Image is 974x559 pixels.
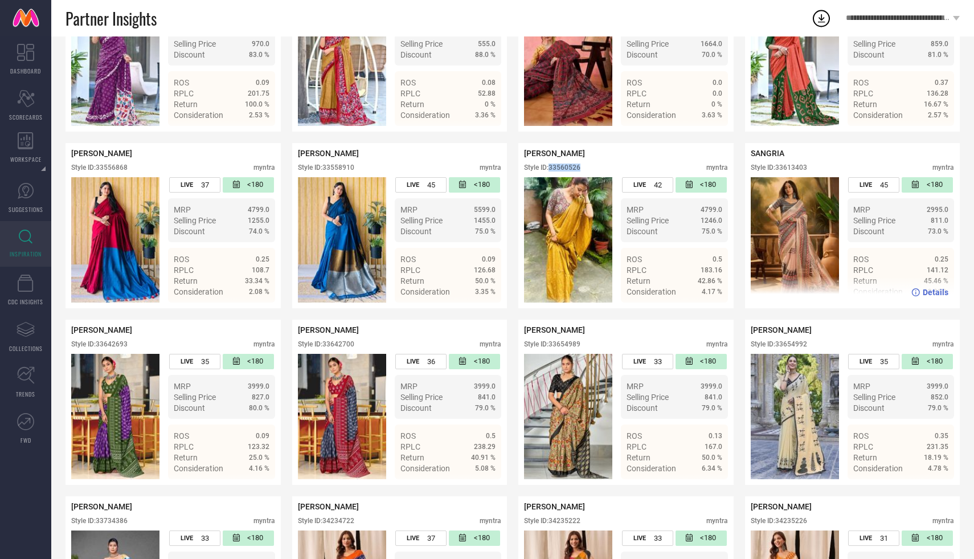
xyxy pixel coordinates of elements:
span: Details [923,288,948,297]
span: Selling Price [627,39,669,48]
span: 3999.0 [927,382,948,390]
span: 0.13 [709,432,722,440]
span: [PERSON_NAME] [298,502,359,511]
span: 74.0 % [249,227,269,235]
div: myntra [253,517,275,525]
span: 37 [201,181,209,189]
div: myntra [480,340,501,348]
span: 75.0 % [702,227,722,235]
span: 811.0 [931,217,948,225]
span: Selling Price [400,393,443,402]
div: Style ID: 34234722 [298,517,354,525]
div: Number of days since the style was first listed on the platform [223,177,274,193]
span: ROS [174,78,189,87]
img: Style preview image [71,177,159,303]
div: Click to view image [524,354,612,479]
span: 100.0 % [245,100,269,108]
span: 3.63 % [702,111,722,119]
div: myntra [932,517,954,525]
div: Number of days the style has been live on the platform [169,177,220,193]
span: Consideration [174,287,223,296]
span: LIVE [407,181,419,189]
span: Return [174,453,198,462]
span: Return [400,100,424,109]
span: ROS [853,431,869,440]
span: 50.0 % [475,277,496,285]
div: Number of days since the style was first listed on the platform [449,354,500,369]
span: RPLC [853,266,873,275]
div: Number of days since the style was first listed on the platform [902,531,953,546]
span: COLLECTIONS [9,344,43,353]
span: 79.0 % [475,404,496,412]
span: Details [244,131,269,140]
span: Discount [853,227,885,236]
span: ROS [627,78,642,87]
div: Click to view image [71,354,159,479]
span: 4.78 % [928,464,948,472]
span: Selling Price [853,39,895,48]
span: TRENDS [16,390,35,398]
span: ROS [627,431,642,440]
span: 35 [201,357,209,366]
span: MRP [400,205,418,214]
div: Number of days since the style was first listed on the platform [449,531,500,546]
span: Consideration [174,464,223,473]
span: Selling Price [853,216,895,225]
span: 841.0 [705,393,722,401]
span: [PERSON_NAME] [71,325,132,334]
span: ROS [400,255,416,264]
span: SUGGESTIONS [9,205,43,214]
span: 73.0 % [928,227,948,235]
span: 16.67 % [924,100,948,108]
span: 0.0 [713,79,722,87]
a: Details [459,484,496,493]
span: CDC INSIGHTS [8,297,43,306]
span: DASHBOARD [10,67,41,75]
span: 852.0 [931,393,948,401]
span: 3.35 % [475,288,496,296]
span: ROS [627,255,642,264]
span: <180 [927,357,943,366]
div: Style ID: 33613403 [751,164,807,172]
span: LIVE [633,181,646,189]
span: INSPIRATION [10,250,42,258]
span: [PERSON_NAME] [298,149,359,158]
span: MRP [400,382,418,391]
span: Consideration [853,464,903,473]
span: Discount [627,403,658,413]
a: Details [911,131,948,140]
span: 859.0 [931,40,948,48]
span: [PERSON_NAME] [524,149,585,158]
span: Details [470,484,496,493]
div: Number of days since the style was first listed on the platform [223,354,274,369]
span: 231.35 [927,443,948,451]
span: Return [627,100,650,109]
span: [PERSON_NAME] [751,325,812,334]
span: LIVE [860,181,872,189]
span: 33 [654,357,662,366]
span: LIVE [181,358,193,365]
span: 33.34 % [245,277,269,285]
span: 136.28 [927,89,948,97]
div: myntra [480,164,501,172]
div: myntra [706,517,728,525]
span: Consideration [400,287,450,296]
div: Number of days the style has been live on the platform [395,177,447,193]
span: Consideration [627,287,676,296]
span: 2.08 % [249,288,269,296]
span: 4799.0 [248,206,269,214]
div: Style ID: 33556868 [71,164,128,172]
span: 79.0 % [928,404,948,412]
span: 123.32 [248,443,269,451]
span: 3999.0 [701,382,722,390]
span: Discount [853,50,885,59]
span: 970.0 [252,40,269,48]
span: 827.0 [252,393,269,401]
div: Click to view image [298,1,386,126]
span: Discount [627,50,658,59]
a: Details [459,308,496,317]
span: Details [697,131,722,140]
img: Style preview image [71,1,159,126]
span: LIVE [860,358,872,365]
div: Click to view image [298,177,386,303]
